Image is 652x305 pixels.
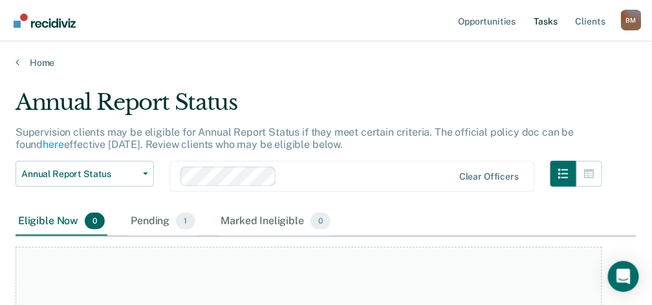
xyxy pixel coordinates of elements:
[176,213,195,229] span: 1
[16,207,107,236] div: Eligible Now0
[621,10,642,30] button: Profile dropdown button
[14,14,76,28] img: Recidiviz
[16,161,154,187] button: Annual Report Status
[621,10,642,30] div: B M
[21,169,138,180] span: Annual Report Status
[128,207,197,236] div: Pending1
[16,89,602,126] div: Annual Report Status
[16,126,574,151] p: Supervision clients may be eligible for Annual Report Status if they meet certain criteria. The o...
[16,57,636,68] a: Home
[310,213,331,229] span: 0
[43,138,63,151] a: here
[459,171,519,182] div: Clear officers
[85,213,105,229] span: 0
[608,261,639,292] div: Open Intercom Messenger
[219,207,334,236] div: Marked Ineligible0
